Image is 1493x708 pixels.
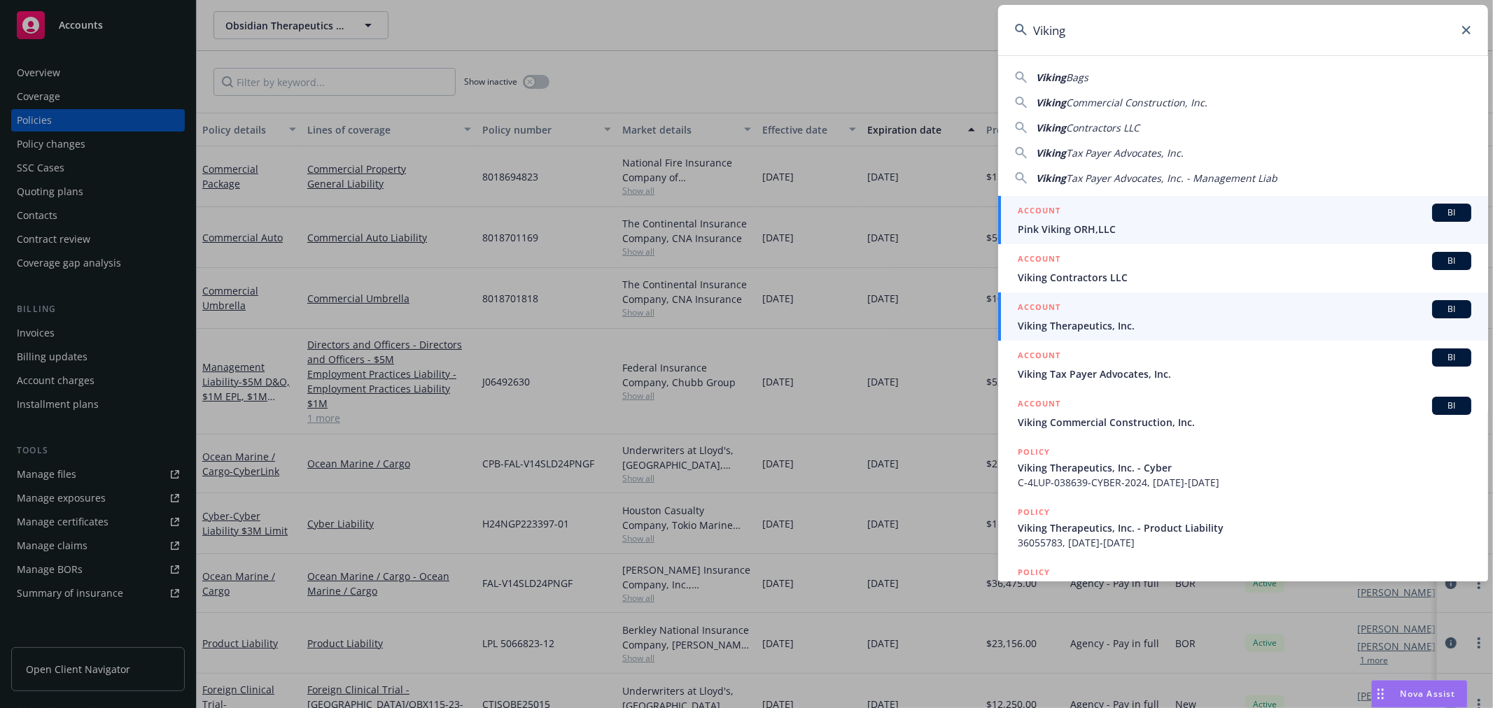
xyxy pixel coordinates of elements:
[1036,171,1066,185] span: Viking
[1018,367,1471,381] span: Viking Tax Payer Advocates, Inc.
[1018,222,1471,236] span: Pink Viking ORH,LLC
[1066,121,1140,134] span: Contractors LLC
[1036,121,1066,134] span: Viking
[1018,252,1060,269] h5: ACCOUNT
[1036,146,1066,160] span: Viking
[1018,581,1471,595] span: [US_STATE] Only
[1036,71,1066,84] span: Viking
[1438,206,1466,219] span: BI
[1438,399,1466,412] span: BI
[998,389,1488,437] a: ACCOUNTBIViking Commercial Construction, Inc.
[1018,445,1050,459] h5: POLICY
[1438,351,1466,364] span: BI
[998,437,1488,497] a: POLICYViking Therapeutics, Inc. - CyberC-4LUP-038639-CYBER-2024, [DATE]-[DATE]
[1018,318,1471,333] span: Viking Therapeutics, Inc.
[1372,681,1389,707] div: Drag to move
[1018,565,1050,579] h5: POLICY
[1018,270,1471,285] span: Viking Contractors LLC
[1036,96,1066,109] span: Viking
[1018,415,1471,430] span: Viking Commercial Construction, Inc.
[998,558,1488,618] a: POLICY[US_STATE] Only
[998,196,1488,244] a: ACCOUNTBIPink Viking ORH,LLC
[998,244,1488,292] a: ACCOUNTBIViking Contractors LLC
[1018,521,1471,535] span: Viking Therapeutics, Inc. - Product Liability
[1018,505,1050,519] h5: POLICY
[1018,535,1471,550] span: 36055783, [DATE]-[DATE]
[998,497,1488,558] a: POLICYViking Therapeutics, Inc. - Product Liability36055783, [DATE]-[DATE]
[998,292,1488,341] a: ACCOUNTBIViking Therapeutics, Inc.
[998,341,1488,389] a: ACCOUNTBIViking Tax Payer Advocates, Inc.
[1018,300,1060,317] h5: ACCOUNT
[1018,460,1471,475] span: Viking Therapeutics, Inc. - Cyber
[1066,96,1207,109] span: Commercial Construction, Inc.
[1018,348,1060,365] h5: ACCOUNT
[1438,303,1466,316] span: BI
[1018,204,1060,220] h5: ACCOUNT
[1438,255,1466,267] span: BI
[1401,688,1456,700] span: Nova Assist
[1018,397,1060,413] h5: ACCOUNT
[1018,475,1471,490] span: C-4LUP-038639-CYBER-2024, [DATE]-[DATE]
[1066,146,1184,160] span: Tax Payer Advocates, Inc.
[998,5,1488,55] input: Search...
[1371,680,1468,708] button: Nova Assist
[1066,71,1088,84] span: Bags
[1066,171,1277,185] span: Tax Payer Advocates, Inc. - Management Liab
